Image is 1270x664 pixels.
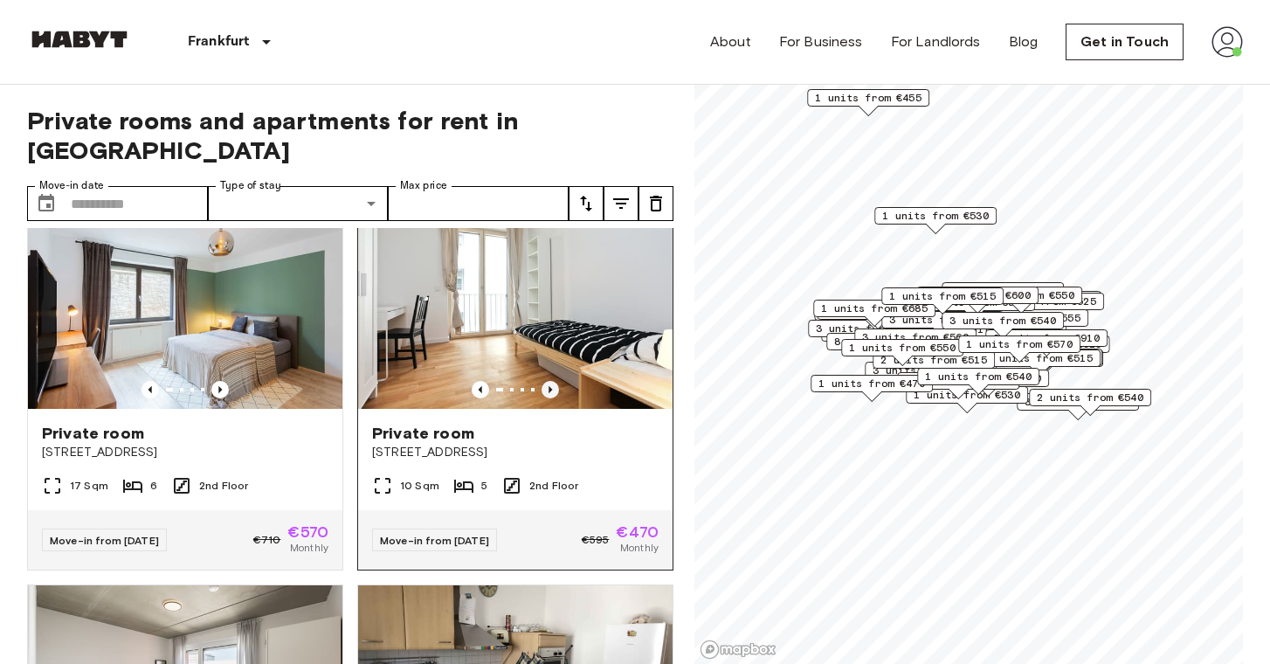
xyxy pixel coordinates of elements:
[141,381,159,398] button: Previous image
[925,369,1032,384] span: 1 units from €540
[372,423,474,444] span: Private room
[949,313,1056,329] span: 3 units from €540
[993,330,1100,346] span: 9 units from €910
[897,372,1019,399] div: Map marker
[28,199,342,409] img: Marketing picture of unit DE-04-042-002-06HF
[70,478,108,494] span: 17 Sqm
[620,540,659,556] span: Monthly
[357,198,673,571] a: Marketing picture of unit DE-04-004-02MPrevious imagePrevious imagePrivate room[STREET_ADDRESS]10...
[917,368,1039,395] div: Map marker
[42,444,328,461] span: [STREET_ADDRESS]
[849,340,956,356] span: 1 units from €550
[29,186,64,221] button: Choose date
[1009,31,1039,52] a: Blog
[150,478,157,494] span: 6
[874,207,997,234] div: Map marker
[42,423,144,444] span: Private room
[529,478,578,494] span: 2nd Floor
[253,532,281,548] span: €710
[638,186,673,221] button: tune
[220,178,281,193] label: Type of stay
[400,178,447,193] label: Max price
[982,335,1110,363] div: Map marker
[400,478,439,494] span: 10 Sqm
[39,178,104,193] label: Move-in date
[290,540,328,556] span: Monthly
[1066,24,1184,60] a: Get in Touch
[813,300,935,327] div: Map marker
[808,320,930,347] div: Map marker
[372,444,659,461] span: [STREET_ADDRESS]
[27,31,132,48] img: Habyt
[1037,390,1143,405] span: 2 units from €540
[949,283,1056,299] span: 2 units from €550
[481,478,487,494] span: 5
[968,287,1074,303] span: 2 units from €550
[27,106,673,165] span: Private rooms and apartments for rent in [GEOGRAPHIC_DATA]
[862,329,969,345] span: 3 units from €560
[472,381,489,398] button: Previous image
[882,208,989,224] span: 1 units from €530
[1211,26,1243,58] img: avatar
[380,534,489,547] span: Move-in from [DATE]
[990,294,1096,309] span: 4 units from €525
[569,186,604,221] button: tune
[542,381,559,398] button: Previous image
[188,31,249,52] p: Frankfurt
[199,478,248,494] span: 2nd Floor
[986,350,1093,366] span: 2 units from €515
[1029,389,1151,416] div: Map marker
[604,186,638,221] button: tune
[841,339,963,366] div: Map marker
[50,534,159,547] span: Move-in from [DATE]
[582,532,610,548] span: €595
[287,524,328,540] span: €570
[826,333,949,360] div: Map marker
[905,373,1011,389] span: 2 units from €550
[616,524,659,540] span: €470
[27,198,343,571] a: Marketing picture of unit DE-04-042-002-06HFPrevious imagePrevious imagePrivate room[STREET_ADDRE...
[924,287,1031,303] span: 2 units from €600
[974,310,1080,326] span: 2 units from €555
[978,349,1101,377] div: Map marker
[211,381,229,398] button: Previous image
[889,288,996,304] span: 1 units from €515
[906,386,1028,413] div: Map marker
[821,301,928,316] span: 1 units from €685
[891,31,981,52] a: For Landlords
[358,199,673,409] img: Marketing picture of unit DE-04-004-02M
[958,335,1080,363] div: Map marker
[818,376,925,391] span: 1 units from €470
[942,312,1064,339] div: Map marker
[815,90,921,106] span: 1 units from €455
[807,89,929,116] div: Map marker
[966,336,1073,352] span: 1 units from €570
[942,282,1064,309] div: Map marker
[779,31,863,52] a: For Business
[834,334,941,349] span: 8 units from €515
[881,287,1004,315] div: Map marker
[854,329,977,356] div: Map marker
[700,640,776,660] a: Mapbox logo
[710,31,751,52] a: About
[916,287,1039,314] div: Map marker
[811,375,933,402] div: Map marker
[935,370,1041,386] span: 1 units from €540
